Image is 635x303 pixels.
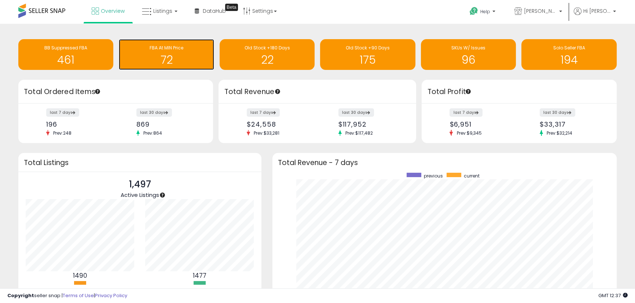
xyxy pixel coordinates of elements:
[22,54,110,66] h1: 461
[193,271,206,280] b: 1477
[346,45,390,51] span: Old Stock +90 Days
[464,173,480,179] span: current
[224,87,411,97] h3: Total Revenue
[177,287,221,294] div: Repriced
[338,120,404,128] div: $117,952
[140,130,166,136] span: Prev: 864
[453,130,485,136] span: Prev: $9,345
[449,120,514,128] div: $6,951
[247,120,312,128] div: $24,558
[159,192,166,198] div: Tooltip anchor
[427,87,611,97] h3: Total Profit
[583,7,611,15] span: Hi [PERSON_NAME]
[540,108,575,117] label: last 30 days
[223,54,311,66] h1: 22
[421,39,516,70] a: SKUs W/ Issues 96
[46,120,110,128] div: 196
[425,54,512,66] h1: 96
[342,130,377,136] span: Prev: $117,482
[521,39,616,70] a: Solo Seller FBA 194
[95,292,127,299] a: Privacy Policy
[121,191,159,199] span: Active Listings
[119,39,214,70] a: FBA At MIN Price 72
[449,108,482,117] label: last 7 days
[7,292,34,299] strong: Copyright
[465,88,471,95] div: Tooltip anchor
[424,173,443,179] span: previous
[247,108,280,117] label: last 7 days
[58,287,102,294] div: FBA
[44,45,87,51] span: BB Suppressed FBA
[203,7,226,15] span: DataHub
[324,54,411,66] h1: 175
[451,45,485,51] span: SKUs W/ Issues
[18,39,113,70] a: BB Suppressed FBA 461
[274,88,281,95] div: Tooltip anchor
[49,130,75,136] span: Prev: 248
[553,45,585,51] span: Solo Seller FBA
[7,292,127,299] div: seller snap | |
[598,292,628,299] span: 2025-09-13 12:37 GMT
[250,130,283,136] span: Prev: $33,281
[469,7,478,16] i: Get Help
[220,39,315,70] a: Old Stock +180 Days 22
[225,4,238,11] div: Tooltip anchor
[24,87,208,97] h3: Total Ordered Items
[136,120,201,128] div: 869
[278,160,612,165] h3: Total Revenue - 7 days
[524,7,557,15] span: [PERSON_NAME]'s Shop
[122,54,210,66] h1: 72
[73,271,87,280] b: 1490
[543,130,576,136] span: Prev: $32,214
[153,7,172,15] span: Listings
[525,54,613,66] h1: 194
[101,7,125,15] span: Overview
[121,177,159,191] p: 1,497
[574,7,616,24] a: Hi [PERSON_NAME]
[24,160,256,165] h3: Total Listings
[338,108,374,117] label: last 30 days
[245,45,290,51] span: Old Stock +180 Days
[46,108,79,117] label: last 7 days
[464,1,503,24] a: Help
[94,88,101,95] div: Tooltip anchor
[480,8,490,15] span: Help
[150,45,183,51] span: FBA At MIN Price
[63,292,94,299] a: Terms of Use
[136,108,172,117] label: last 30 days
[540,120,604,128] div: $33,317
[320,39,415,70] a: Old Stock +90 Days 175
